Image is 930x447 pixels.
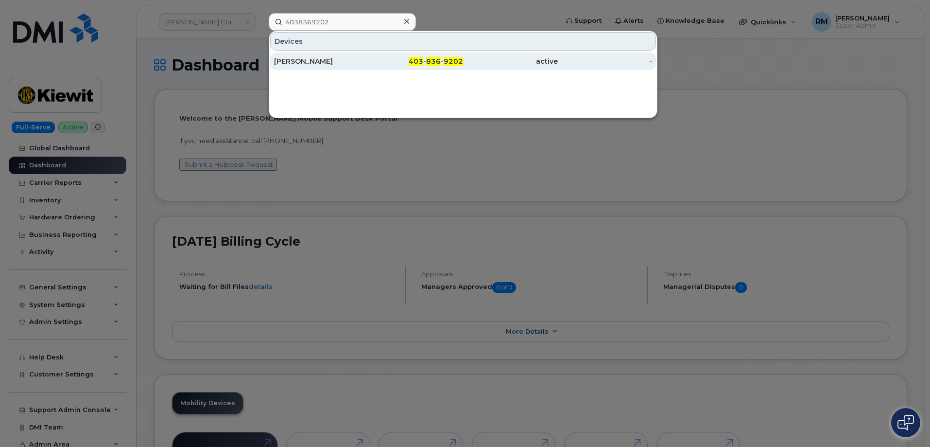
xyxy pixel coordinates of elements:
div: Devices [270,32,656,51]
div: active [463,56,558,66]
div: - - [369,56,464,66]
a: [PERSON_NAME]403-836-9202active- [270,53,656,70]
img: Open chat [897,415,914,430]
span: 403 [409,57,423,66]
div: [PERSON_NAME] [274,56,369,66]
div: - [558,56,653,66]
span: 9202 [444,57,463,66]
span: 836 [426,57,441,66]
